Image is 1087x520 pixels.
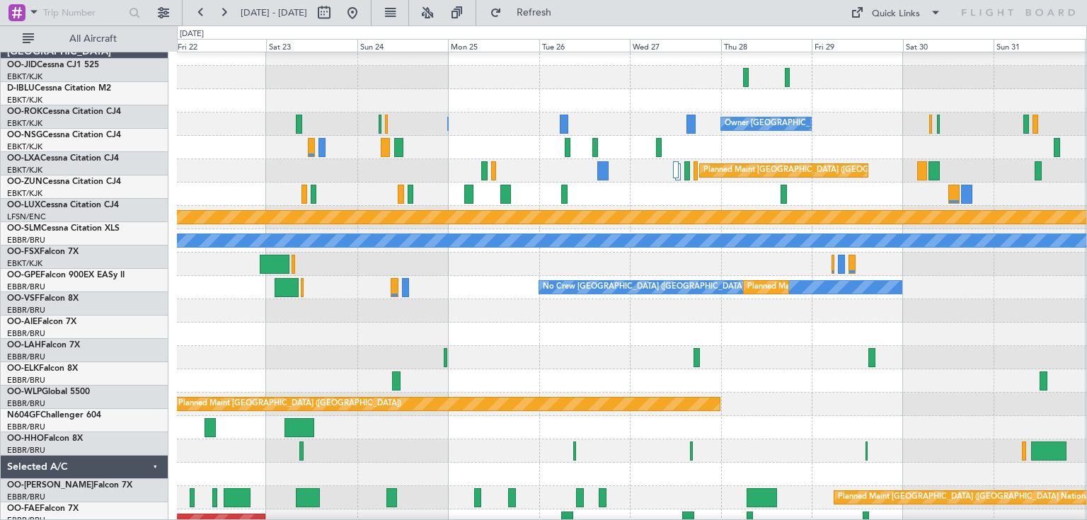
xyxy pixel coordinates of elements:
[7,108,121,116] a: OO-ROKCessna Citation CJ4
[7,282,45,292] a: EBBR/BRU
[703,160,960,181] div: Planned Maint [GEOGRAPHIC_DATA] ([GEOGRAPHIC_DATA] National)
[725,113,916,134] div: Owner [GEOGRAPHIC_DATA]-[GEOGRAPHIC_DATA]
[37,34,149,44] span: All Aircraft
[7,271,125,279] a: OO-GPEFalcon 900EX EASy II
[7,258,42,269] a: EBKT/KJK
[241,6,307,19] span: [DATE] - [DATE]
[7,178,121,186] a: OO-ZUNCessna Citation CJ4
[266,39,357,52] div: Sat 23
[7,481,132,490] a: OO-[PERSON_NAME]Falcon 7X
[7,248,79,256] a: OO-FSXFalcon 7X
[7,141,42,152] a: EBKT/KJK
[7,131,42,139] span: OO-NSG
[7,294,40,303] span: OO-VSF
[505,8,564,18] span: Refresh
[16,28,154,50] button: All Aircraft
[7,212,46,222] a: LFSN/ENC
[994,39,1085,52] div: Sun 31
[7,165,42,175] a: EBKT/KJK
[7,61,99,69] a: OO-JIDCessna CJ1 525
[7,61,37,69] span: OO-JID
[7,154,119,163] a: OO-LXACessna Citation CJ4
[7,445,45,456] a: EBBR/BRU
[7,248,40,256] span: OO-FSX
[7,71,42,82] a: EBKT/KJK
[7,201,40,209] span: OO-LUX
[7,328,45,339] a: EBBR/BRU
[7,422,45,432] a: EBBR/BRU
[7,411,40,420] span: N604GF
[812,39,903,52] div: Fri 29
[7,95,42,105] a: EBKT/KJK
[543,277,780,298] div: No Crew [GEOGRAPHIC_DATA] ([GEOGRAPHIC_DATA] National)
[357,39,449,52] div: Sun 24
[7,224,41,233] span: OO-SLM
[7,504,79,513] a: OO-FAEFalcon 7X
[7,235,45,245] a: EBBR/BRU
[7,352,45,362] a: EBBR/BRU
[7,341,41,349] span: OO-LAH
[7,411,101,420] a: N604GFChallenger 604
[180,28,204,40] div: [DATE]
[7,504,40,513] span: OO-FAE
[630,39,721,52] div: Wed 27
[721,39,812,52] div: Thu 28
[7,188,42,199] a: EBKT/KJK
[7,318,38,326] span: OO-AIE
[7,318,76,326] a: OO-AIEFalcon 7X
[7,154,40,163] span: OO-LXA
[7,305,45,316] a: EBBR/BRU
[7,201,119,209] a: OO-LUXCessna Citation CJ4
[872,7,920,21] div: Quick Links
[175,39,266,52] div: Fri 22
[7,364,78,373] a: OO-ELKFalcon 8X
[7,118,42,129] a: EBKT/KJK
[539,39,631,52] div: Tue 26
[7,481,93,490] span: OO-[PERSON_NAME]
[844,1,948,24] button: Quick Links
[7,398,45,409] a: EBBR/BRU
[7,271,40,279] span: OO-GPE
[7,294,79,303] a: OO-VSFFalcon 8X
[7,178,42,186] span: OO-ZUN
[7,364,39,373] span: OO-ELK
[448,39,539,52] div: Mon 25
[43,2,125,23] input: Trip Number
[7,341,80,349] a: OO-LAHFalcon 7X
[7,388,42,396] span: OO-WLP
[483,1,568,24] button: Refresh
[7,434,83,443] a: OO-HHOFalcon 8X
[903,39,994,52] div: Sat 30
[7,492,45,502] a: EBBR/BRU
[7,375,45,386] a: EBBR/BRU
[7,131,121,139] a: OO-NSGCessna Citation CJ4
[178,393,401,415] div: Planned Maint [GEOGRAPHIC_DATA] ([GEOGRAPHIC_DATA])
[7,108,42,116] span: OO-ROK
[7,434,44,443] span: OO-HHO
[7,224,120,233] a: OO-SLMCessna Citation XLS
[747,277,1003,298] div: Planned Maint [GEOGRAPHIC_DATA] ([GEOGRAPHIC_DATA] National)
[7,84,35,93] span: D-IBLU
[7,84,111,93] a: D-IBLUCessna Citation M2
[7,388,90,396] a: OO-WLPGlobal 5500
